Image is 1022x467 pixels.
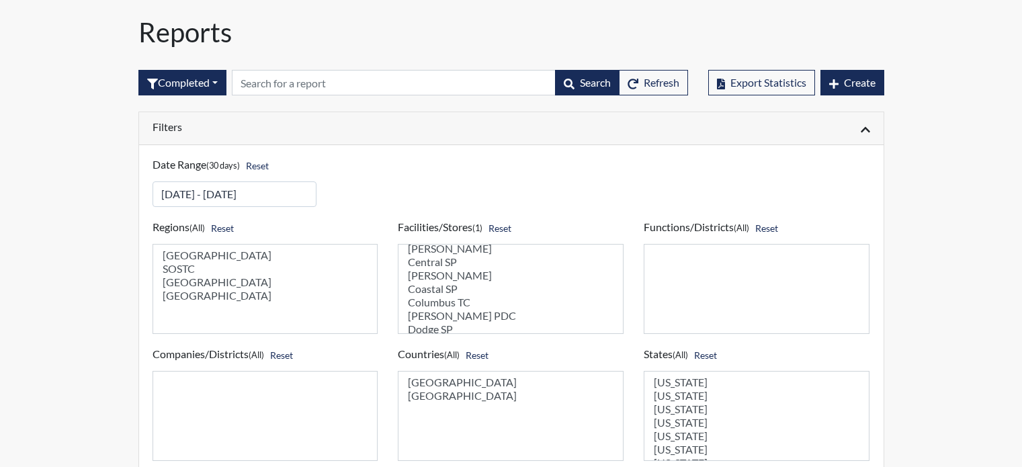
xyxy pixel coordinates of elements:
[407,269,615,282] option: [PERSON_NAME]
[652,389,861,402] option: [US_STATE]
[264,345,299,366] button: Reset
[652,376,861,389] option: [US_STATE]
[407,242,615,255] option: [PERSON_NAME]
[844,76,876,89] span: Create
[240,155,275,176] button: Reset
[688,345,723,366] button: Reset
[444,349,460,360] small: (All)
[153,345,378,366] h6: Companies/Districts
[398,345,624,366] h6: Countries
[205,218,240,239] button: Reset
[407,296,615,309] option: Columbus TC
[232,70,556,95] input: Search by Registration ID, Interview Number, or Investigation Name.
[407,255,615,269] option: Central SP
[644,345,869,366] h6: States
[673,349,688,360] small: (All)
[189,222,205,233] small: (All)
[555,70,620,95] button: Search
[652,416,861,429] option: [US_STATE]
[407,389,615,402] option: [GEOGRAPHIC_DATA]
[153,120,501,133] h6: Filters
[734,222,749,233] small: (All)
[161,249,370,262] option: [GEOGRAPHIC_DATA]
[161,289,370,302] option: [GEOGRAPHIC_DATA]
[460,345,495,366] button: Reset
[708,70,815,95] button: Export Statistics
[619,70,688,95] button: Refresh
[206,160,240,171] small: (30 days)
[161,262,370,275] option: SOSTC
[138,70,226,95] div: Filter by interview status
[407,323,615,336] option: Dodge SP
[153,218,378,239] h6: Regions
[407,376,615,389] option: [GEOGRAPHIC_DATA]
[161,275,370,289] option: [GEOGRAPHIC_DATA]
[644,218,869,239] h6: Functions/Districts
[407,282,615,296] option: Coastal SP
[482,218,517,239] button: Reset
[730,76,806,89] span: Export Statistics
[652,443,861,456] option: [US_STATE]
[472,222,482,233] small: (1)
[644,76,679,89] span: Refresh
[749,218,784,239] button: Reset
[142,120,880,136] div: Click to expand/collapse filters
[580,76,611,89] span: Search
[652,429,861,443] option: [US_STATE]
[249,349,264,360] small: (All)
[652,402,861,416] option: [US_STATE]
[138,16,884,48] h1: Reports
[820,70,884,95] button: Create
[407,309,615,323] option: [PERSON_NAME] PDC
[138,70,226,95] button: Completed
[398,218,624,239] h6: Facilities/Stores
[153,155,317,176] h6: Date Range
[153,181,317,207] input: Filter by a date range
